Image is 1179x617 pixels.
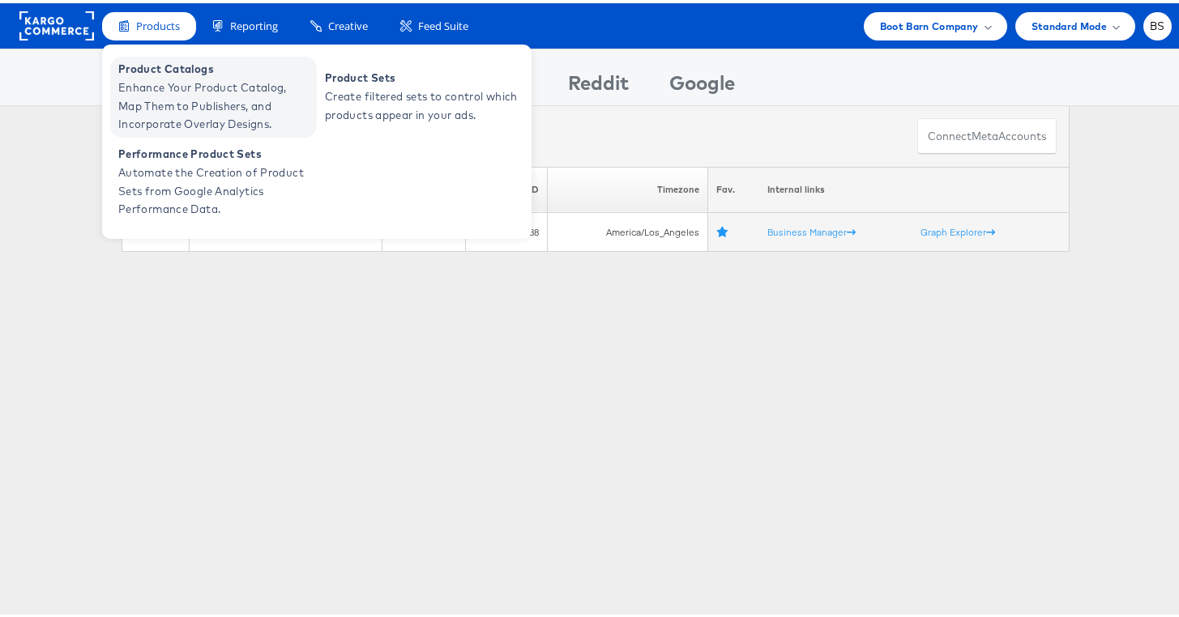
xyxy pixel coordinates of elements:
button: ConnectmetaAccounts [917,115,1057,151]
a: Product Sets Create filtered sets to control which products appear in your ads. [317,53,523,134]
a: Product Catalogs Enhance Your Product Catalog, Map Them to Publishers, and Incorporate Overlay De... [110,53,317,134]
a: Business Manager [767,223,856,235]
a: Performance Product Sets Automate the Creation of Product Sets from Google Analytics Performance ... [110,138,317,219]
span: Product Catalogs [118,57,313,75]
span: meta [972,126,998,141]
span: Enhance Your Product Catalog, Map Them to Publishers, and Incorporate Overlay Designs. [118,75,313,130]
span: Product Sets [325,66,519,84]
span: Reporting [230,15,278,31]
a: Graph Explorer [921,223,995,235]
div: Google [669,66,735,102]
span: Boot Barn Company [880,15,979,32]
span: Create filtered sets to control which products appear in your ads. [325,84,519,121]
div: Reddit [568,66,629,102]
span: BS [1150,18,1165,28]
span: Creative [328,15,368,31]
th: Timezone [547,164,708,210]
span: Feed Suite [418,15,468,31]
span: Products [136,15,180,31]
span: Automate the Creation of Product Sets from Google Analytics Performance Data. [118,160,313,215]
span: Standard Mode [1032,15,1107,32]
span: Performance Product Sets [118,142,313,160]
td: America/Los_Angeles [547,210,708,249]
